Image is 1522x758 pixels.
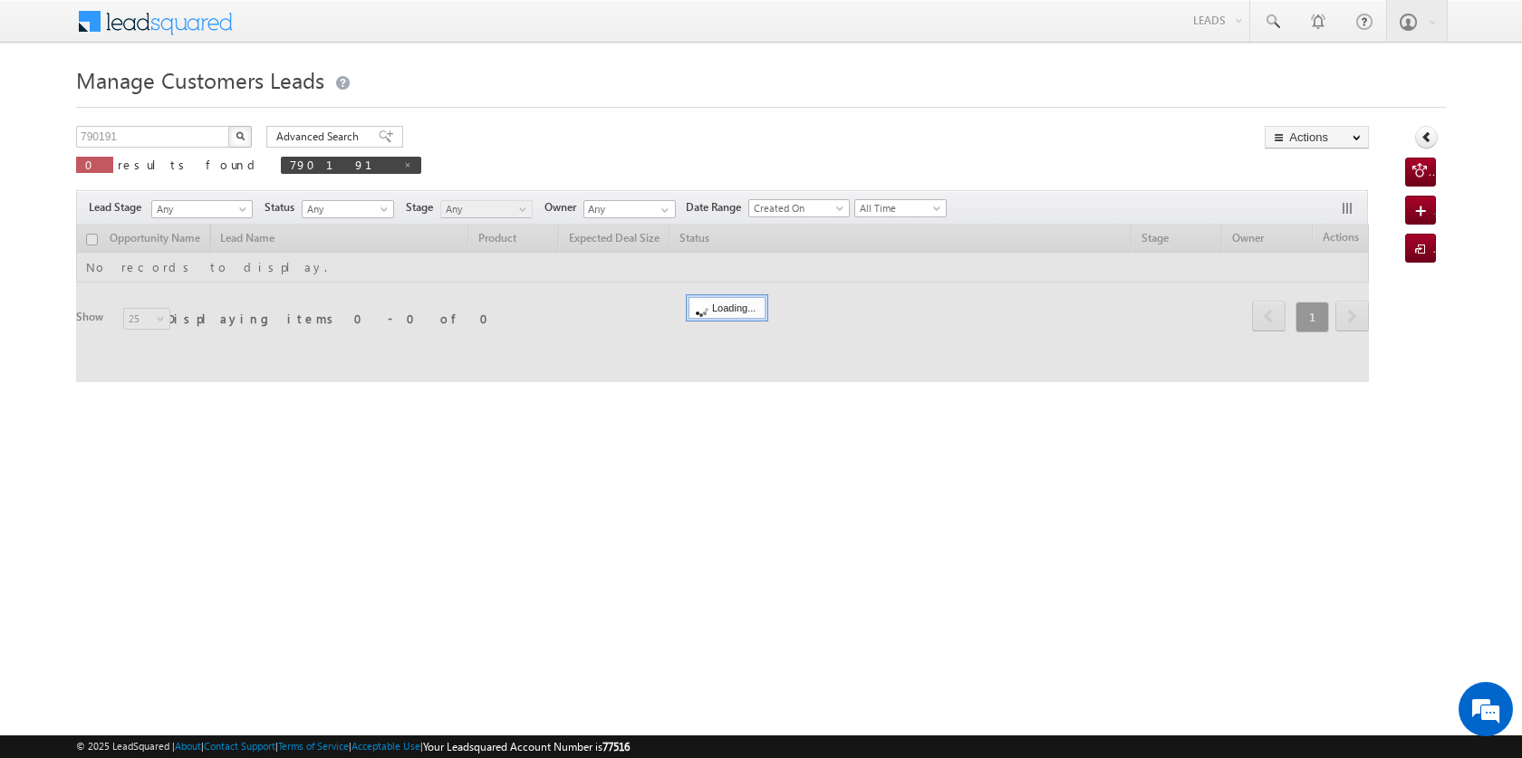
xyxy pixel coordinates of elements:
[76,738,630,755] span: © 2025 LeadSquared | | | | |
[302,200,394,218] a: Any
[85,157,104,172] span: 0
[276,129,364,145] span: Advanced Search
[440,200,533,218] a: Any
[686,199,748,216] span: Date Range
[352,740,420,752] a: Acceptable Use
[204,740,275,752] a: Contact Support
[175,740,201,752] a: About
[544,199,583,216] span: Owner
[651,201,674,219] a: Show All Items
[855,200,941,216] span: All Time
[236,131,245,140] img: Search
[118,157,262,172] span: results found
[748,199,850,217] a: Created On
[152,201,246,217] span: Any
[441,201,527,217] span: Any
[854,199,947,217] a: All Time
[406,199,440,216] span: Stage
[278,740,349,752] a: Terms of Service
[89,199,149,216] span: Lead Stage
[1265,126,1369,149] button: Actions
[749,200,843,216] span: Created On
[265,199,302,216] span: Status
[602,740,630,753] span: 77516
[303,201,389,217] span: Any
[76,65,324,94] span: Manage Customers Leads
[583,200,676,218] input: Type to Search
[290,157,394,172] span: 790191
[423,740,630,753] span: Your Leadsquared Account Number is
[151,200,253,218] a: Any
[689,297,766,319] div: Loading...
